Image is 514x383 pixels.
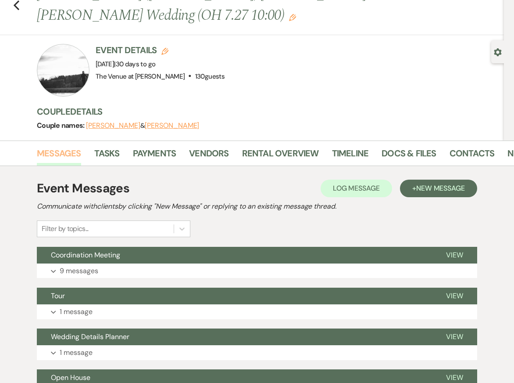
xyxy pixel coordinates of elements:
span: Open House [51,373,90,382]
button: [PERSON_NAME] [145,122,199,129]
a: Tasks [94,146,120,166]
a: Timeline [332,146,369,166]
a: Payments [133,146,176,166]
button: Coordination Meeting [37,247,432,264]
span: 30 days to go [116,60,156,69]
span: & [86,121,199,130]
h1: Event Messages [37,179,129,198]
p: 1 message [60,347,93,358]
button: 9 messages [37,264,477,278]
span: 130 guests [195,72,225,81]
a: Docs & Files [382,146,436,166]
div: Filter by topics... [42,224,89,234]
button: +New Message [400,180,477,197]
button: View [432,288,477,304]
span: Coordination Meeting [51,250,120,260]
button: Log Message [321,180,392,197]
span: Tour [51,291,65,300]
a: Rental Overview [242,146,319,166]
span: | [114,60,155,69]
button: View [432,247,477,264]
button: 1 message [37,304,477,319]
span: The Venue at [PERSON_NAME] [96,72,185,81]
button: 1 message [37,345,477,360]
span: Wedding Details Planner [51,332,129,341]
button: [PERSON_NAME] [86,122,140,129]
span: View [446,332,463,341]
span: View [446,373,463,382]
span: Couple names: [37,121,86,130]
p: 9 messages [60,265,98,277]
button: Wedding Details Planner [37,329,432,345]
span: View [446,291,463,300]
h2: Communicate with clients by clicking "New Message" or replying to an existing message thread. [37,201,477,212]
span: Log Message [333,184,380,193]
h3: Couple Details [37,105,495,118]
p: 1 message [60,306,93,318]
button: Edit [289,13,296,21]
span: View [446,250,463,260]
button: Open lead details [494,47,502,56]
button: Tour [37,288,432,304]
a: Messages [37,146,81,166]
span: [DATE] [96,60,155,69]
button: View [432,329,477,345]
h3: Event Details [96,44,225,56]
span: New Message [416,184,465,193]
a: Contacts [450,146,495,166]
a: Vendors [189,146,228,166]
